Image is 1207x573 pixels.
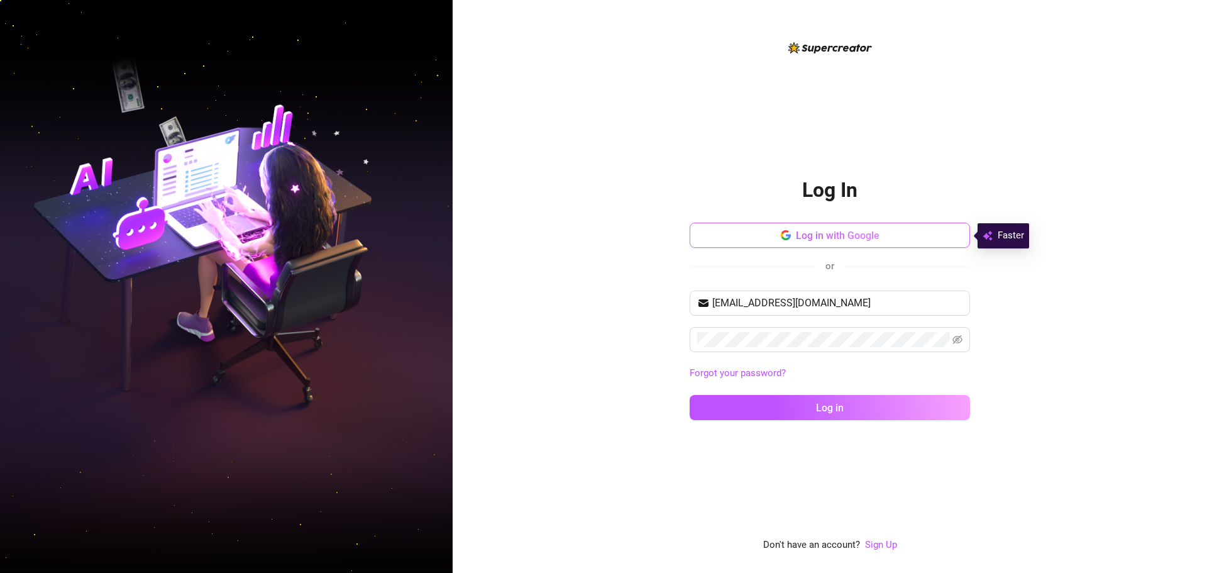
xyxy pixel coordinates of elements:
span: Log in [816,402,844,414]
button: Log in with Google [690,223,970,248]
img: svg%3e [983,228,993,243]
span: eye-invisible [952,335,962,345]
a: Forgot your password? [690,367,786,379]
a: Sign Up [865,538,897,553]
span: Faster [998,228,1024,243]
a: Sign Up [865,539,897,550]
input: Your email [712,296,962,311]
img: logo-BBDzfeDw.svg [788,42,872,53]
h2: Log In [802,177,857,203]
span: Don't have an account? [763,538,860,553]
span: or [825,260,834,272]
a: Forgot your password? [690,366,970,381]
span: Log in with Google [796,230,879,242]
button: Log in [690,395,970,420]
